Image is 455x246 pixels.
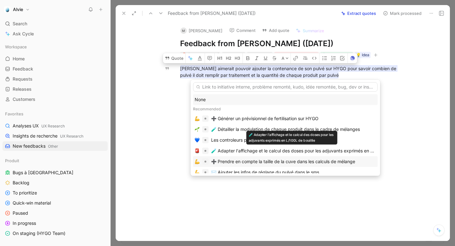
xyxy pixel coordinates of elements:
[195,159,200,164] img: 💪
[211,158,355,165] div: ➕ Prendre en compte la taille de la cuve dans les calculs de mélange
[193,82,378,92] input: Link to initiative interne, problème remonté, kudo, idée remontée, bug, dev or insight de recherche
[211,126,360,133] div: 🧪 Détailler la modulation de chaque produit dans le cadre de mélanges
[195,170,200,175] img: 💪
[211,136,293,144] div: Les controleurs phyto conseillent HYGO
[193,105,378,113] div: Recommended
[211,169,319,176] div: ✉️ Ajouter les infos de réglage du pulvé dans le sms
[195,148,200,153] img: 🚨
[211,147,376,155] div: 🧪 Adapter l'affichage et le calcul des doses pour les adjuvants exprimés en L/100L de bouillie
[211,115,318,122] div: ➕ Générer un prévisionnel de fertilisation sur HYGO
[195,116,200,121] img: 💪
[246,131,337,145] div: 🧪 Adapter l'affichage et le calcul des doses pour les adjuvants exprimés en L/100L de bouillie
[195,127,200,132] img: 🌱
[195,96,376,103] div: None
[195,138,200,143] img: 💙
